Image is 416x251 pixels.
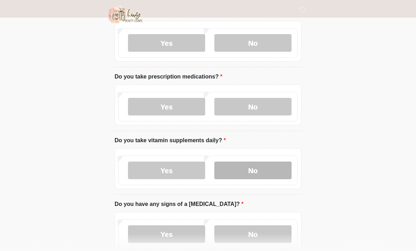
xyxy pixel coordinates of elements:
[115,73,222,81] label: Do you take prescription medications?
[115,136,226,145] label: Do you take vitamin supplements daily?
[128,162,205,179] label: Yes
[115,200,244,208] label: Do you have any signs of a [MEDICAL_DATA]?
[214,162,292,179] label: No
[214,98,292,115] label: No
[108,5,143,24] img: Aesthetic Andrea, RN Logo
[214,225,292,243] label: No
[128,225,205,243] label: Yes
[214,34,292,52] label: No
[128,98,205,115] label: Yes
[128,34,205,52] label: Yes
